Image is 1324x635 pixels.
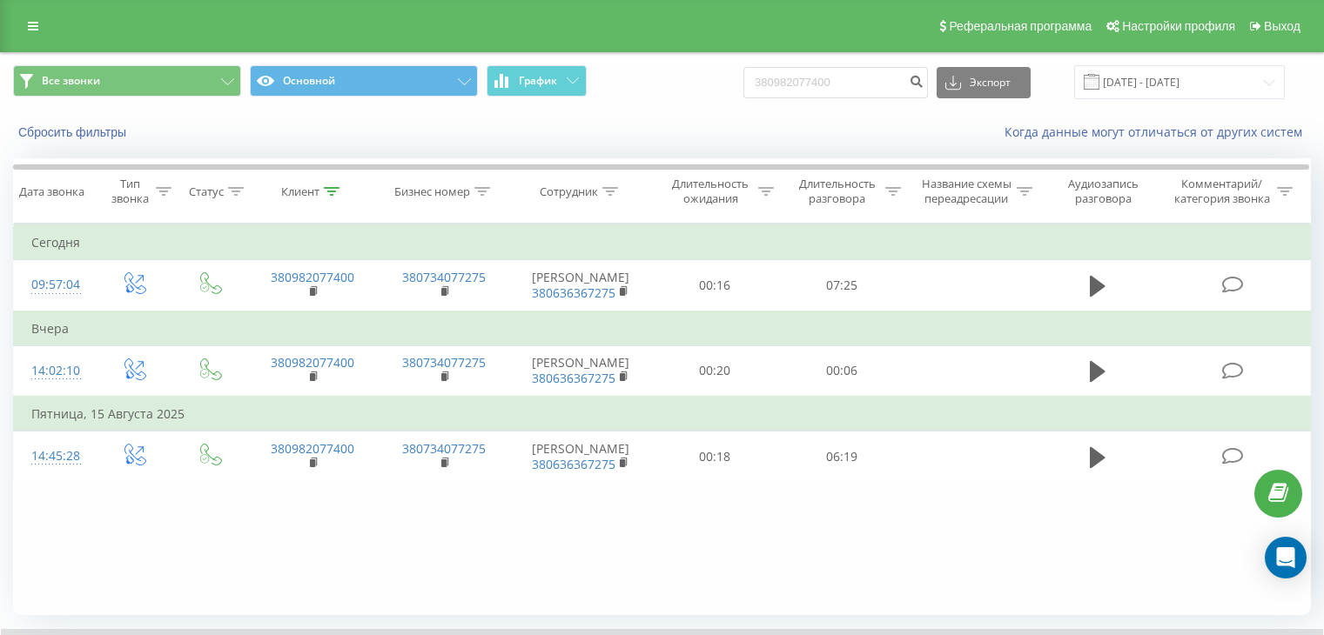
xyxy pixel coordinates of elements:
[394,184,470,199] div: Бизнес номер
[271,269,354,285] a: 380982077400
[250,65,478,97] button: Основной
[271,440,354,457] a: 380982077400
[189,184,224,199] div: Статус
[42,74,100,88] span: Все звонки
[402,269,486,285] a: 380734077275
[532,456,615,472] a: 380636367275
[532,284,615,301] a: 380636367275
[402,440,486,457] a: 380734077275
[1052,177,1154,206] div: Аудиозапись разговора
[519,75,557,87] span: График
[794,177,881,206] div: Длительность разговора
[1005,124,1311,140] a: Когда данные могут отличаться от других систем
[510,431,652,482] td: [PERSON_NAME]
[19,184,84,199] div: Дата звонка
[1264,19,1300,33] span: Выход
[510,345,652,397] td: [PERSON_NAME]
[14,225,1311,260] td: Сегодня
[668,177,755,206] div: Длительность ожидания
[281,184,319,199] div: Клиент
[14,311,1311,346] td: Вчера
[31,439,77,473] div: 14:45:28
[487,65,587,97] button: График
[652,260,778,311] td: 00:16
[778,345,904,397] td: 00:06
[743,67,928,98] input: Поиск по номеру
[532,370,615,386] a: 380636367275
[921,177,1012,206] div: Название схемы переадресации
[778,431,904,482] td: 06:19
[271,354,354,371] a: 380982077400
[949,19,1092,33] span: Реферальная программа
[937,67,1031,98] button: Экспорт
[540,184,598,199] div: Сотрудник
[31,354,77,388] div: 14:02:10
[1265,537,1307,578] div: Open Intercom Messenger
[13,65,241,97] button: Все звонки
[402,354,486,371] a: 380734077275
[778,260,904,311] td: 07:25
[31,268,77,302] div: 09:57:04
[14,397,1311,431] td: Пятница, 15 Августа 2025
[652,431,778,482] td: 00:18
[652,345,778,397] td: 00:20
[510,260,652,311] td: [PERSON_NAME]
[110,177,151,206] div: Тип звонка
[1122,19,1235,33] span: Настройки профиля
[13,124,135,140] button: Сбросить фильтры
[1171,177,1273,206] div: Комментарий/категория звонка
